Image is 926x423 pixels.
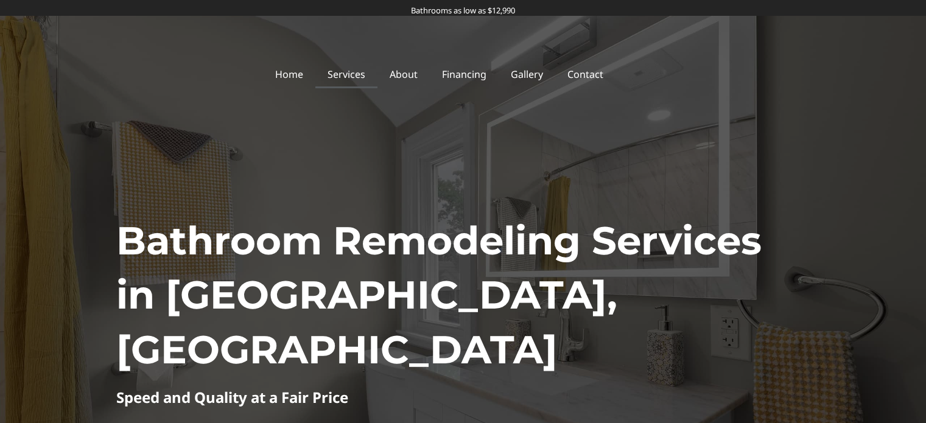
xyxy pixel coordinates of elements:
a: Gallery [499,60,555,88]
h1: Bathroom Remodeling Services in [GEOGRAPHIC_DATA], [GEOGRAPHIC_DATA] [116,214,810,377]
a: Services [315,60,377,88]
a: About [377,60,430,88]
a: Home [263,60,315,88]
a: Contact [555,60,616,88]
strong: Speed and Quality at a Fair Price [116,387,348,407]
a: Financing [430,60,499,88]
